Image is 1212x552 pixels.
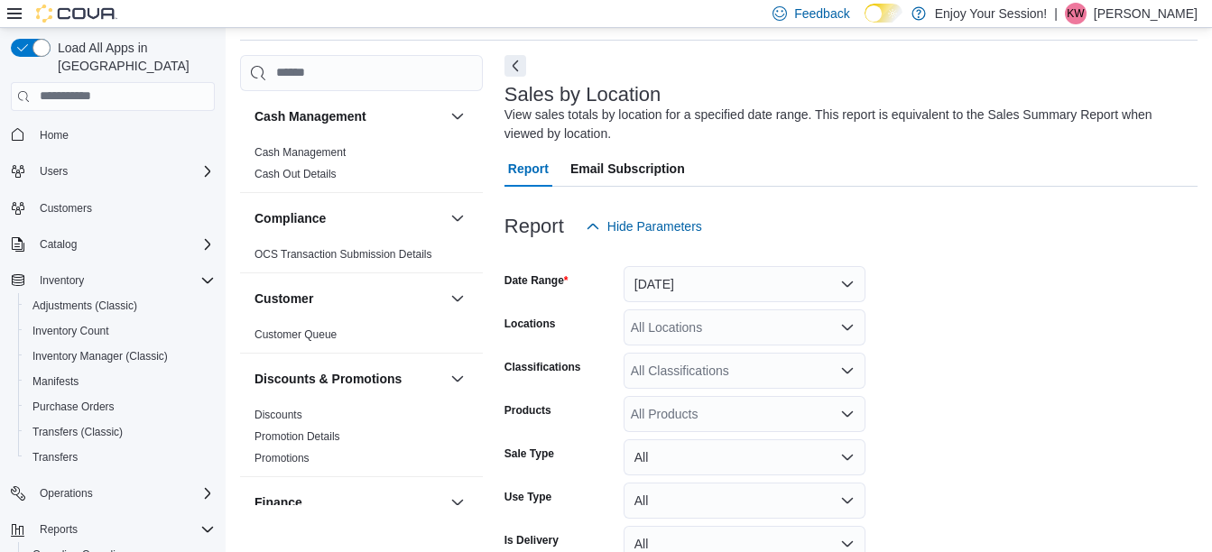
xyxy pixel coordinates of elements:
[32,483,215,504] span: Operations
[840,363,855,378] button: Open list of options
[40,522,78,537] span: Reports
[25,371,215,392] span: Manifests
[254,248,432,261] a: OCS Transaction Submission Details
[32,197,215,219] span: Customers
[32,519,215,540] span: Reports
[36,5,117,23] img: Cova
[18,369,222,394] button: Manifests
[32,450,78,465] span: Transfers
[254,107,443,125] button: Cash Management
[1065,3,1087,24] div: Kelly Warren
[254,247,432,262] span: OCS Transaction Submission Details
[1094,3,1198,24] p: [PERSON_NAME]
[254,146,346,159] a: Cash Management
[32,234,84,255] button: Catalog
[4,268,222,293] button: Inventory
[18,394,222,419] button: Purchase Orders
[447,492,468,513] button: Finance
[254,209,443,227] button: Compliance
[32,161,75,182] button: Users
[504,317,556,331] label: Locations
[32,374,79,389] span: Manifests
[18,318,222,344] button: Inventory Count
[504,216,564,237] h3: Report
[32,324,109,338] span: Inventory Count
[504,84,662,106] h3: Sales by Location
[25,345,175,367] a: Inventory Manager (Classic)
[25,295,144,317] a: Adjustments (Classic)
[32,483,100,504] button: Operations
[504,106,1189,143] div: View sales totals by location for a specified date range. This report is equivalent to the Sales ...
[254,451,310,465] span: Promotions
[4,159,222,184] button: Users
[18,445,222,470] button: Transfers
[40,201,92,216] span: Customers
[25,320,215,342] span: Inventory Count
[4,481,222,506] button: Operations
[4,232,222,257] button: Catalog
[254,290,443,308] button: Customer
[254,430,340,443] a: Promotion Details
[254,328,337,341] a: Customer Queue
[4,122,222,148] button: Home
[25,396,215,418] span: Purchase Orders
[32,400,115,414] span: Purchase Orders
[794,5,849,23] span: Feedback
[25,396,122,418] a: Purchase Orders
[40,486,93,501] span: Operations
[32,425,123,439] span: Transfers (Classic)
[18,344,222,369] button: Inventory Manager (Classic)
[504,360,581,374] label: Classifications
[447,207,468,229] button: Compliance
[254,370,443,388] button: Discounts & Promotions
[447,106,468,127] button: Cash Management
[504,403,551,418] label: Products
[25,446,215,468] span: Transfers
[32,349,168,363] span: Inventory Manager (Classic)
[40,164,68,179] span: Users
[32,270,91,291] button: Inventory
[254,429,340,444] span: Promotion Details
[840,320,855,335] button: Open list of options
[1054,3,1058,24] p: |
[254,408,302,422] span: Discounts
[607,217,702,235] span: Hide Parameters
[570,151,685,187] span: Email Subscription
[254,107,366,125] h3: Cash Management
[25,421,215,443] span: Transfers (Classic)
[32,161,215,182] span: Users
[32,124,215,146] span: Home
[25,421,130,443] a: Transfers (Classic)
[935,3,1048,24] p: Enjoy Your Session!
[25,446,85,468] a: Transfers
[25,371,86,392] a: Manifests
[40,273,84,288] span: Inventory
[578,208,709,244] button: Hide Parameters
[254,327,337,342] span: Customer Queue
[508,151,549,187] span: Report
[32,234,215,255] span: Catalog
[40,237,77,252] span: Catalog
[18,419,222,445] button: Transfers (Classic)
[254,209,326,227] h3: Compliance
[254,409,302,421] a: Discounts
[624,266,865,302] button: [DATE]
[254,370,402,388] h3: Discounts & Promotions
[32,270,215,291] span: Inventory
[18,293,222,318] button: Adjustments (Classic)
[1067,3,1084,24] span: KW
[254,290,313,308] h3: Customer
[447,288,468,309] button: Customer
[40,128,69,143] span: Home
[254,452,310,465] a: Promotions
[840,407,855,421] button: Open list of options
[25,320,116,342] a: Inventory Count
[254,168,337,180] a: Cash Out Details
[447,368,468,390] button: Discounts & Promotions
[240,324,483,353] div: Customer
[240,404,483,476] div: Discounts & Promotions
[32,124,76,146] a: Home
[254,493,443,511] button: Finance
[504,533,559,547] label: Is Delivery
